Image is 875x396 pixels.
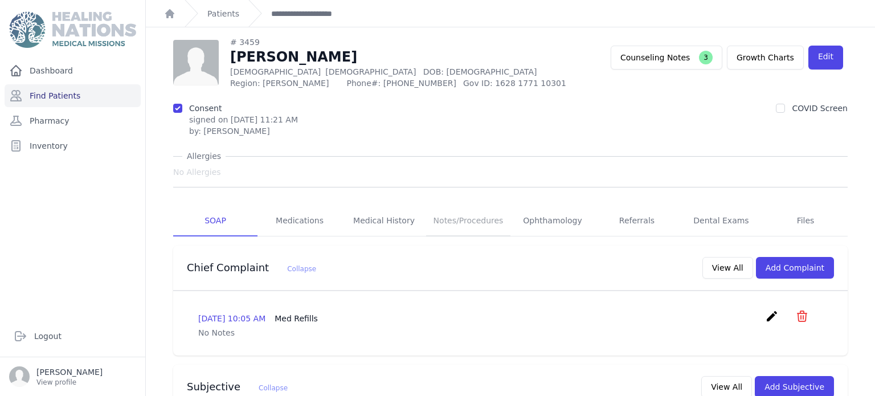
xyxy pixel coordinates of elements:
[702,257,753,279] button: View All
[727,46,804,70] a: Growth Charts
[5,134,141,157] a: Inventory
[5,109,141,132] a: Pharmacy
[36,378,103,387] p: View profile
[611,46,722,70] button: Counseling Notes3
[763,206,848,236] a: Files
[792,104,848,113] label: COVID Screen
[173,206,848,236] nav: Tabs
[257,206,342,236] a: Medications
[189,104,222,113] label: Consent
[5,59,141,82] a: Dashboard
[259,384,288,392] span: Collapse
[699,51,713,64] span: 3
[36,366,103,378] p: [PERSON_NAME]
[173,40,219,85] img: person-242608b1a05df3501eefc295dc1bc67a.jpg
[173,206,257,236] a: SOAP
[187,261,316,275] h3: Chief Complaint
[756,257,834,279] button: Add Complaint
[207,8,239,19] a: Patients
[5,84,141,107] a: Find Patients
[426,206,510,236] a: Notes/Procedures
[230,66,579,77] p: [DEMOGRAPHIC_DATA]
[230,36,579,48] div: # 3459
[510,206,595,236] a: Ophthamology
[342,206,426,236] a: Medical History
[9,366,136,387] a: [PERSON_NAME] View profile
[595,206,679,236] a: Referrals
[808,46,843,70] a: Edit
[346,77,456,89] span: Phone#: [PHONE_NUMBER]
[765,309,779,323] i: create
[187,380,288,394] h3: Subjective
[9,325,136,348] a: Logout
[275,314,318,323] span: Med Refills
[173,166,221,178] span: No Allergies
[287,265,316,273] span: Collapse
[423,67,537,76] span: DOB: [DEMOGRAPHIC_DATA]
[189,114,298,125] p: signed on [DATE] 11:21 AM
[230,77,340,89] span: Region: [PERSON_NAME]
[679,206,763,236] a: Dental Exams
[198,327,823,338] p: No Notes
[463,77,579,89] span: Gov ID: 1628 1771 10301
[230,48,579,66] h1: [PERSON_NAME]
[325,67,416,76] span: [DEMOGRAPHIC_DATA]
[765,315,782,325] a: create
[182,150,226,162] span: Allergies
[9,11,136,48] img: Medical Missions EMR
[198,313,318,324] p: [DATE] 10:05 AM
[189,125,298,137] div: by: [PERSON_NAME]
